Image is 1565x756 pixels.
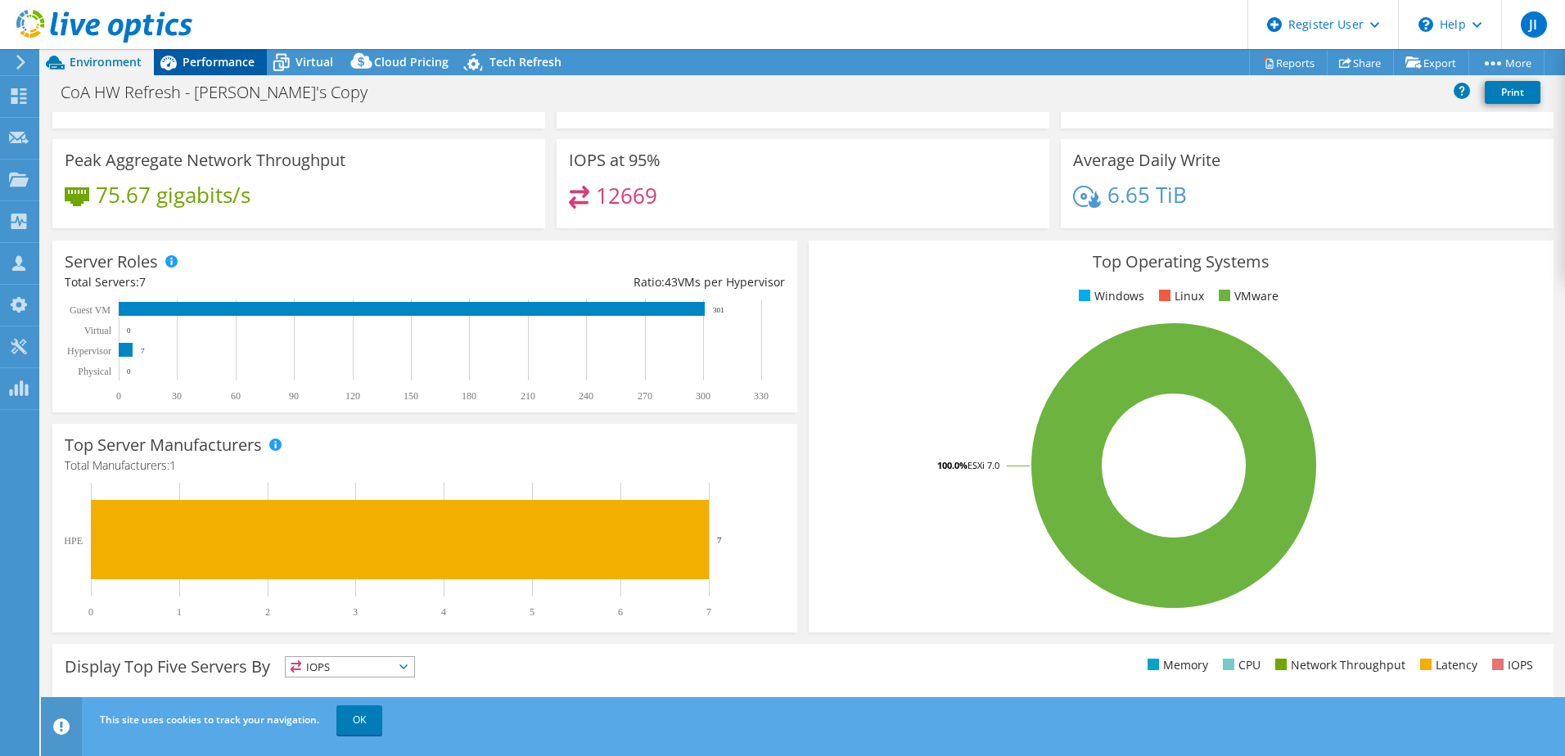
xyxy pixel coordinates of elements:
[65,151,345,169] h3: Peak Aggregate Network Throughput
[172,390,182,402] text: 30
[1155,287,1204,305] li: Linux
[754,390,769,402] text: 330
[425,273,785,291] div: Ratio: VMs per Hypervisor
[1488,656,1533,674] li: IOPS
[821,253,1541,271] h3: Top Operating Systems
[665,274,678,290] span: 43
[286,657,414,677] span: IOPS
[717,535,722,545] text: 7
[64,535,83,547] text: HPE
[139,274,146,290] span: 7
[65,253,158,271] h3: Server Roles
[1249,50,1328,75] a: Reports
[967,459,999,471] tspan: ESXi 7.0
[67,345,111,357] text: Hypervisor
[127,326,131,335] text: 0
[937,459,967,471] tspan: 100.0%
[1075,287,1144,305] li: Windows
[177,606,182,618] text: 1
[1107,186,1187,204] h4: 6.65 TiB
[1073,151,1220,169] h3: Average Daily Write
[1521,11,1547,38] span: JI
[353,606,358,618] text: 3
[462,390,476,402] text: 180
[78,366,111,377] text: Physical
[521,390,535,402] text: 210
[141,347,145,355] text: 7
[441,606,446,618] text: 4
[696,390,710,402] text: 300
[489,54,562,70] span: Tech Refresh
[289,390,299,402] text: 90
[84,325,112,336] text: Virtual
[638,390,652,402] text: 270
[295,54,333,70] span: Virtual
[1485,81,1540,104] a: Print
[1215,287,1279,305] li: VMware
[1416,656,1477,674] li: Latency
[1271,656,1405,674] li: Network Throughput
[569,151,661,169] h3: IOPS at 95%
[618,606,623,618] text: 6
[70,304,110,316] text: Guest VM
[345,390,360,402] text: 120
[336,705,382,735] a: OK
[127,367,131,376] text: 0
[65,436,262,454] h3: Top Server Manufacturers
[88,606,93,618] text: 0
[596,187,657,205] h4: 12669
[169,457,176,473] span: 1
[96,186,250,204] h4: 75.67 gigabits/s
[1219,656,1261,674] li: CPU
[100,713,319,727] span: This site uses cookies to track your navigation.
[116,390,121,402] text: 0
[65,457,785,475] h4: Total Manufacturers:
[579,390,593,402] text: 240
[1327,50,1394,75] a: Share
[713,306,724,314] text: 301
[65,273,425,291] div: Total Servers:
[265,606,270,618] text: 2
[70,54,142,70] span: Environment
[1468,50,1545,75] a: More
[231,390,241,402] text: 60
[1393,50,1469,75] a: Export
[374,54,449,70] span: Cloud Pricing
[53,83,393,101] h1: CoA HW Refresh - [PERSON_NAME]'s Copy
[404,390,418,402] text: 150
[530,606,534,618] text: 5
[183,54,255,70] span: Performance
[1143,656,1208,674] li: Memory
[706,606,711,618] text: 7
[1418,17,1433,32] svg: \n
